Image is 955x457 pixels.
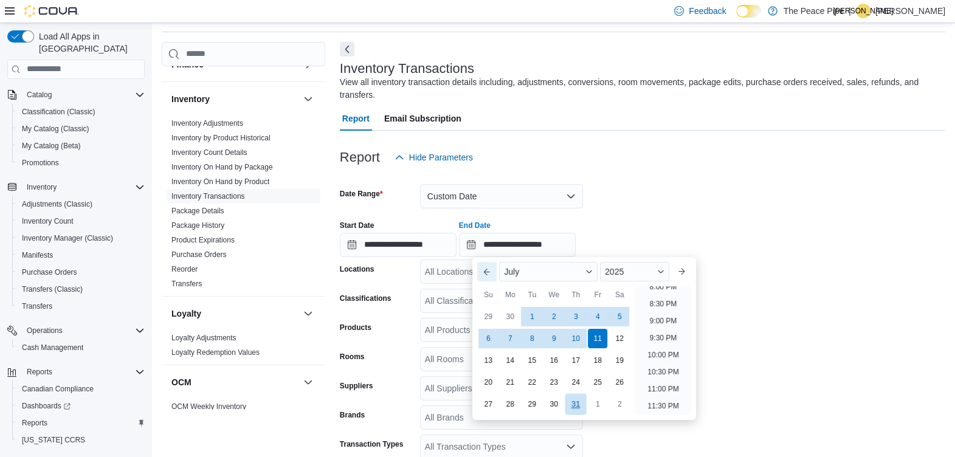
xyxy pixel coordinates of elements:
[22,124,89,134] span: My Catalog (Classic)
[645,314,682,328] li: 9:00 PM
[171,376,298,388] button: OCM
[171,192,245,201] a: Inventory Transactions
[22,216,74,226] span: Inventory Count
[27,326,63,335] span: Operations
[171,308,298,320] button: Loyalty
[459,233,576,257] input: Press the down key to enter a popover containing a calendar. Press the escape key to close the po...
[17,122,94,136] a: My Catalog (Classic)
[340,381,373,391] label: Suppliers
[12,213,150,230] button: Inventory Count
[22,365,145,379] span: Reports
[340,42,354,57] button: Next
[22,343,83,352] span: Cash Management
[171,279,202,289] span: Transfers
[171,348,260,357] span: Loyalty Redemption Values
[27,367,52,377] span: Reports
[340,352,365,362] label: Rooms
[340,221,374,230] label: Start Date
[605,267,624,277] span: 2025
[22,301,52,311] span: Transfers
[689,5,726,17] span: Feedback
[390,145,478,170] button: Hide Parameters
[672,262,691,281] button: Next month
[340,294,391,303] label: Classifications
[22,284,83,294] span: Transfers (Classic)
[610,285,629,304] div: Sa
[17,105,145,119] span: Classification (Classic)
[500,373,520,392] div: day-21
[22,199,92,209] span: Adjustments (Classic)
[643,348,683,362] li: 10:00 PM
[566,307,585,326] div: day-3
[17,139,86,153] a: My Catalog (Beta)
[340,76,939,101] div: View all inventory transaction details including, adjustments, conversions, room movements, packa...
[500,351,520,370] div: day-14
[17,231,118,246] a: Inventory Manager (Classic)
[645,331,682,345] li: 9:30 PM
[171,402,246,411] a: OCM Weekly Inventory
[610,373,629,392] div: day-26
[17,156,64,170] a: Promotions
[171,207,224,215] a: Package Details
[17,105,100,119] a: Classification (Classic)
[17,282,88,297] a: Transfers (Classic)
[340,410,365,420] label: Brands
[34,30,145,55] span: Load All Apps in [GEOGRAPHIC_DATA]
[17,139,145,153] span: My Catalog (Beta)
[171,265,198,273] a: Reorder
[522,394,542,414] div: day-29
[544,285,564,304] div: We
[875,4,945,18] p: [PERSON_NAME]
[27,182,57,192] span: Inventory
[22,180,61,194] button: Inventory
[17,122,145,136] span: My Catalog (Classic)
[544,373,564,392] div: day-23
[171,308,201,320] h3: Loyalty
[588,285,607,304] div: Fr
[22,250,53,260] span: Manifests
[171,177,269,186] a: Inventory On Hand by Product
[17,197,145,211] span: Adjustments (Classic)
[500,285,520,304] div: Mo
[22,180,145,194] span: Inventory
[17,399,145,413] span: Dashboards
[17,299,57,314] a: Transfers
[2,322,150,339] button: Operations
[162,399,325,419] div: OCM
[643,382,683,396] li: 11:00 PM
[478,285,498,304] div: Su
[171,163,273,171] a: Inventory On Hand by Package
[171,177,269,187] span: Inventory On Hand by Product
[643,365,683,379] li: 10:30 PM
[478,394,498,414] div: day-27
[477,306,630,415] div: July, 2025
[610,351,629,370] div: day-19
[833,4,894,18] span: [PERSON_NAME]
[12,264,150,281] button: Purchase Orders
[17,340,145,355] span: Cash Management
[171,133,271,143] span: Inventory by Product Historical
[736,5,762,18] input: Dark Mode
[588,329,607,348] div: day-11
[420,184,583,208] button: Custom Date
[17,433,90,447] a: [US_STATE] CCRS
[12,230,150,247] button: Inventory Manager (Classic)
[12,281,150,298] button: Transfers (Classic)
[340,264,374,274] label: Locations
[22,88,145,102] span: Catalog
[17,231,145,246] span: Inventory Manager (Classic)
[12,196,150,213] button: Adjustments (Classic)
[17,265,145,280] span: Purchase Orders
[2,363,150,380] button: Reports
[171,119,243,128] a: Inventory Adjustments
[17,248,58,263] a: Manifests
[340,323,371,332] label: Products
[17,416,52,430] a: Reports
[17,197,97,211] a: Adjustments (Classic)
[459,221,491,230] label: End Date
[2,86,150,103] button: Catalog
[12,103,150,120] button: Classification (Classic)
[565,393,587,414] div: day-31
[12,137,150,154] button: My Catalog (Beta)
[544,394,564,414] div: day-30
